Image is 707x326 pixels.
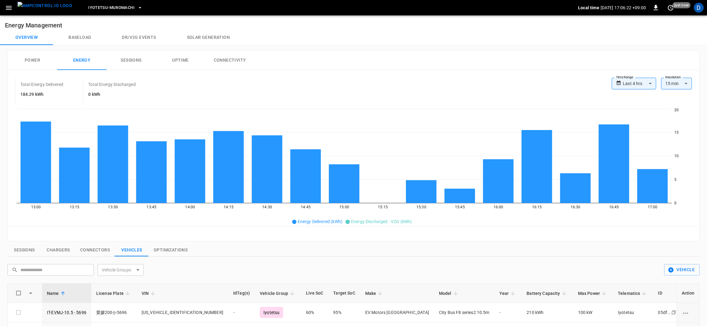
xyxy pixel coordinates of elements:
[328,303,360,322] td: 95%
[674,177,676,182] tspan: 5
[658,309,671,316] div: 05df...
[53,30,106,45] button: Baseload
[233,310,234,315] span: -
[298,219,342,224] span: Energy Delivered (kWh)
[578,290,608,297] span: Max Power
[681,309,694,316] div: vehicle options
[676,283,699,303] th: Action
[671,309,677,316] div: copy
[351,219,412,224] span: Energy Discharged - V2G (kWh)
[20,91,63,98] h6: 184.29 kWh
[75,244,115,257] button: show latest connectors
[573,303,613,322] td: 100 kW
[674,154,679,158] tspan: 10
[301,205,311,209] tspan: 14:45
[91,303,137,322] td: 愛媛200か5696
[653,283,682,303] th: ID
[674,201,676,205] tspan: 0
[439,290,460,297] span: Model
[260,290,296,297] span: Vehicle Group
[262,205,272,209] tspan: 14:30
[142,290,157,297] span: VIN
[571,205,581,209] tspan: 16:30
[57,51,106,70] button: Energy
[522,303,573,322] td: 210 kWh
[70,205,80,209] tspan: 13:15
[694,3,704,13] div: profile-icon
[301,283,328,303] th: Live SoC
[106,51,156,70] button: Sessions
[674,108,679,112] tspan: 20
[47,310,86,315] a: IT-EVMJ-10.5 - 5696
[205,51,254,70] button: Connectivity
[47,290,67,297] span: Name
[623,78,656,89] div: Last 4 hrs
[434,303,494,322] td: City Bus F8 series2 10.5m
[228,283,255,303] th: IdTag(s)
[674,130,679,135] tspan: 15
[8,51,57,70] button: Power
[365,290,384,297] span: Make
[499,290,517,297] span: Year
[648,205,658,209] tspan: 17:00
[156,51,205,70] button: Uptime
[7,244,41,257] button: show latest sessions
[339,205,349,209] tspan: 15:00
[378,205,388,209] tspan: 15:15
[224,205,234,209] tspan: 14:15
[616,75,633,80] label: Time Range
[416,205,426,209] tspan: 15:30
[494,205,503,209] tspan: 16:00
[260,307,283,318] div: Iyotetsu
[665,75,681,80] label: Resolution
[301,303,328,322] td: 60%
[618,290,648,297] span: Telematics
[41,244,75,257] button: show latest charge points
[172,30,245,45] button: Solar generation
[664,264,700,275] button: Vehicle
[137,303,228,322] td: [US_VEHICLE_IDENTIFICATION_NUMBER]
[328,283,360,303] th: Target SoC
[88,4,134,11] span: Iyotetsu-Muromachi
[601,5,646,11] p: [DATE] 17:06:22 +09:00
[185,205,195,209] tspan: 14:00
[527,290,568,297] span: Battery Capacity
[86,2,145,14] button: Iyotetsu-Muromachi
[18,2,72,10] img: ampcontrol.io logo
[88,81,135,88] p: Total Energy Discharged
[360,303,434,322] td: EV Motors [GEOGRAPHIC_DATA]
[115,244,149,257] button: show latest vehicles
[149,244,192,257] button: show latest optimizations
[666,3,676,13] button: set refresh interval
[609,205,619,209] tspan: 16:45
[613,303,653,322] td: Iyotetsu
[31,205,41,209] tspan: 13:00
[96,290,132,297] span: License Plate
[672,2,691,8] span: just now
[20,81,63,88] p: Total Energy Delivered
[147,205,156,209] tspan: 13:45
[578,5,599,11] p: Local time
[661,78,692,89] div: 15 min
[88,91,135,98] h6: 0 kWh
[455,205,465,209] tspan: 15:45
[108,205,118,209] tspan: 13:30
[106,30,171,45] button: Dr/V2G events
[494,303,522,322] td: -
[532,205,542,209] tspan: 16:15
